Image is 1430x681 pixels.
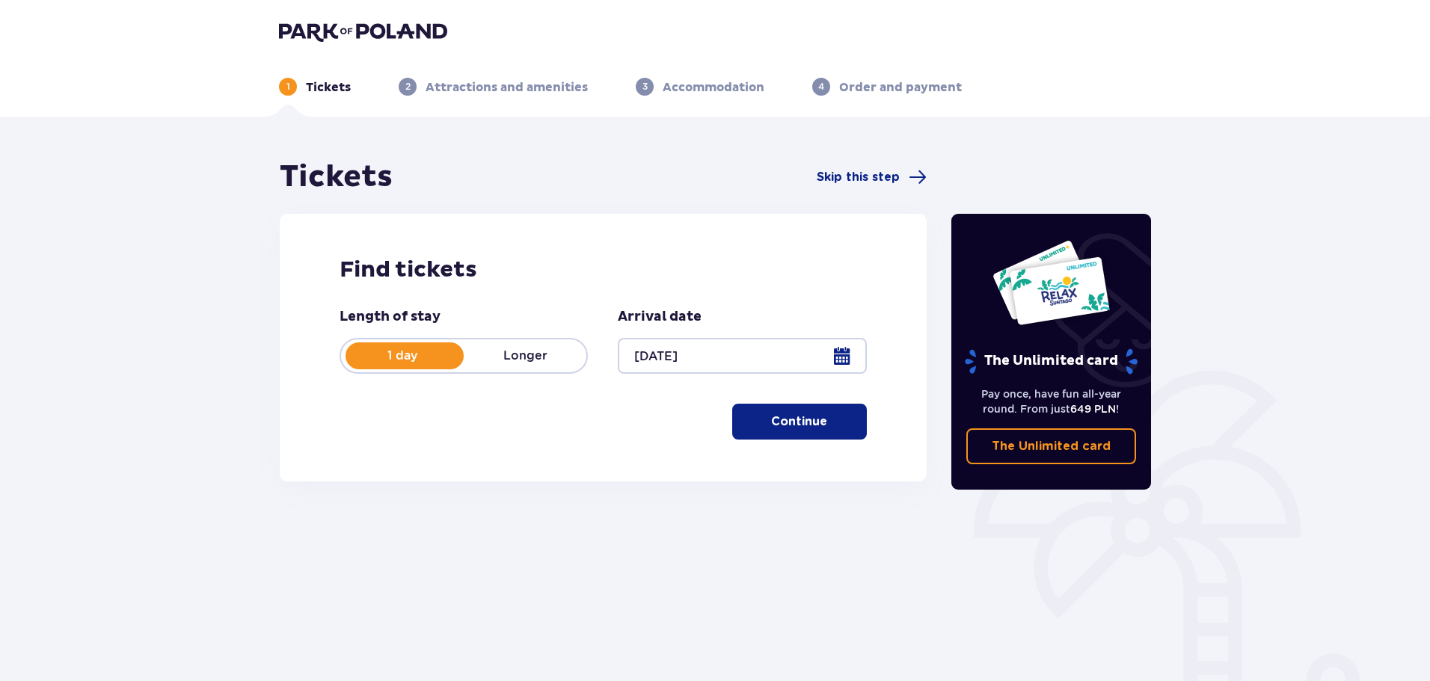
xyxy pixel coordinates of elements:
[812,78,962,96] div: 4Order and payment
[399,78,588,96] div: 2Attractions and amenities
[279,21,447,42] img: Park of Poland logo
[280,158,393,196] h1: Tickets
[618,308,702,326] p: Arrival date
[817,168,927,186] a: Skip this step
[839,79,962,96] p: Order and payment
[1070,403,1116,415] span: 649 PLN
[663,79,764,96] p: Accommodation
[405,80,411,93] p: 2
[732,404,867,440] button: Continue
[642,80,648,93] p: 3
[286,80,290,93] p: 1
[340,256,867,284] h2: Find tickets
[464,348,586,364] p: Longer
[966,386,1137,416] p: Pay once, have fun all-year round. From just !
[992,438,1111,454] p: The Unlimited card
[817,169,900,185] span: Skip this step
[963,348,1139,375] p: The Unlimited card
[771,413,827,430] p: Continue
[818,80,824,93] p: 4
[340,308,441,326] p: Length of stay
[966,428,1137,464] a: The Unlimited card
[306,79,351,96] p: Tickets
[636,78,764,96] div: 3Accommodation
[341,348,464,364] p: 1 day
[426,79,588,96] p: Attractions and amenities
[279,78,351,96] div: 1Tickets
[992,239,1111,326] img: Two entry cards to Suntago with the word 'UNLIMITED RELAX', featuring a white background with tro...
